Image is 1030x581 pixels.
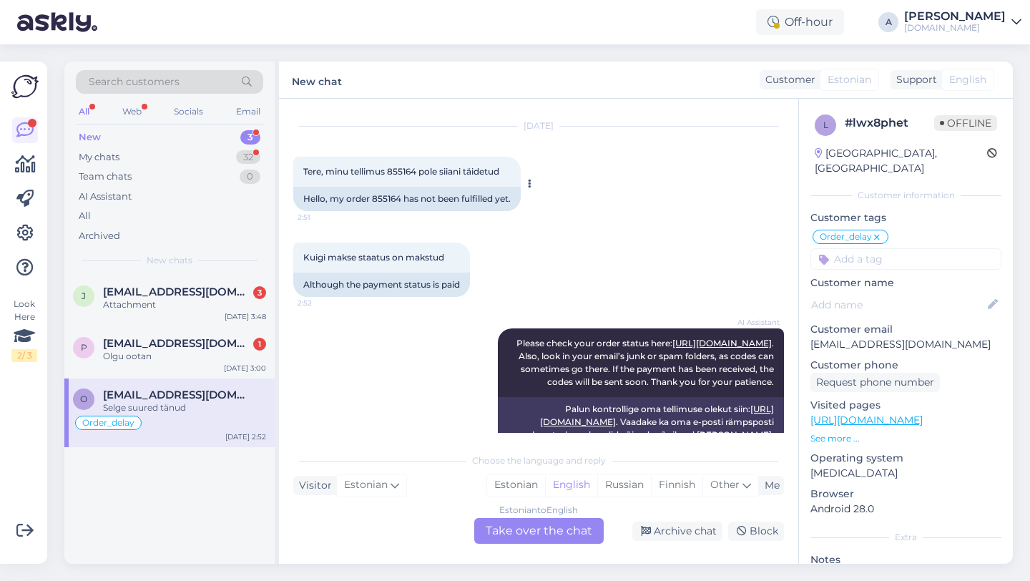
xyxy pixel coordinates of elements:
[253,286,266,299] div: 3
[498,397,784,473] div: Palun kontrollige oma tellimuse olekut siin: . Vaadake ka oma e-posti rämpsposti kausta, kuna koo...
[233,102,263,121] div: Email
[710,478,740,491] span: Other
[810,275,1001,290] p: Customer name
[904,11,1021,34] a: [PERSON_NAME][DOMAIN_NAME]
[810,502,1001,517] p: Android 28.0
[119,102,144,121] div: Web
[672,338,772,348] a: [URL][DOMAIN_NAME]
[810,373,940,392] div: Request phone number
[810,487,1001,502] p: Browser
[545,474,597,496] div: English
[224,363,266,373] div: [DATE] 3:00
[79,209,91,223] div: All
[487,474,545,496] div: Estonian
[303,166,499,177] span: Tere, minu tellimus 855164 pole siiani täidetud
[756,9,844,35] div: Off-hour
[810,432,1001,445] p: See more ...
[240,130,260,145] div: 3
[79,190,132,204] div: AI Assistant
[810,337,1001,352] p: [EMAIL_ADDRESS][DOMAIN_NAME]
[293,454,784,467] div: Choose the language and reply
[82,419,134,427] span: Order_delay
[225,311,266,322] div: [DATE] 3:48
[474,518,604,544] div: Take over the chat
[253,338,266,351] div: 1
[810,322,1001,337] p: Customer email
[810,414,923,426] a: [URL][DOMAIN_NAME]
[810,466,1001,481] p: [MEDICAL_DATA]
[810,358,1001,373] p: Customer phone
[760,72,815,87] div: Customer
[904,22,1006,34] div: [DOMAIN_NAME]
[79,170,132,184] div: Team chats
[82,290,86,301] span: J
[11,349,37,362] div: 2 / 3
[516,338,776,387] span: Please check your order status here: . Also, look in your email’s junk or spam folders, as codes ...
[240,170,260,184] div: 0
[597,474,651,496] div: Russian
[293,187,521,211] div: Hello, my order 855164 has not been fulfilled yet.
[726,317,780,328] span: AI Assistant
[728,522,784,541] div: Block
[934,115,997,131] span: Offline
[298,212,351,223] span: 2:51
[103,298,266,311] div: Attachment
[820,233,872,241] span: Order_delay
[878,12,898,32] div: A
[103,285,252,298] span: Janekleen94@gmail.com
[236,150,260,165] div: 32
[79,130,101,145] div: New
[293,478,332,493] div: Visitor
[828,72,871,87] span: Estonian
[171,102,206,121] div: Socials
[147,254,192,267] span: New chats
[759,478,780,493] div: Me
[11,298,37,362] div: Look Here
[298,298,351,308] span: 2:52
[949,72,986,87] span: English
[303,252,444,263] span: Kuigi makse staatus on makstud
[103,350,266,363] div: Olgu ootan
[103,389,252,401] span: olarkaarna@gmail.com
[79,150,119,165] div: My chats
[810,189,1001,202] div: Customer information
[293,273,470,297] div: Although the payment status is paid
[11,73,39,100] img: Askly Logo
[81,342,87,353] span: p
[810,398,1001,413] p: Visited pages
[292,70,342,89] label: New chat
[815,146,987,176] div: [GEOGRAPHIC_DATA], [GEOGRAPHIC_DATA]
[76,102,92,121] div: All
[80,394,87,404] span: o
[823,119,828,130] span: l
[103,337,252,350] span: pisikemarlin@gmail.com
[293,119,784,132] div: [DATE]
[811,297,985,313] input: Add name
[810,531,1001,544] div: Extra
[810,451,1001,466] p: Operating system
[344,477,388,493] span: Estonian
[89,74,180,89] span: Search customers
[632,522,722,541] div: Archive chat
[103,401,266,414] div: Selge suured tänud
[499,504,578,517] div: Estonian to English
[810,248,1001,270] input: Add a tag
[904,11,1006,22] div: [PERSON_NAME]
[891,72,937,87] div: Support
[651,474,702,496] div: Finnish
[79,229,120,243] div: Archived
[845,114,934,132] div: # lwx8phet
[810,552,1001,567] p: Notes
[810,210,1001,225] p: Customer tags
[225,431,266,442] div: [DATE] 2:52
